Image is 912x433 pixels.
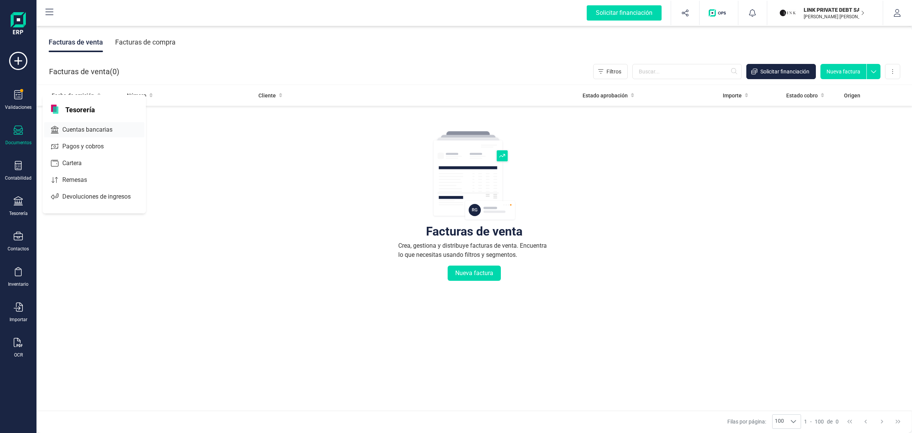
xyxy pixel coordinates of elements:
div: Tesorería [9,210,28,216]
span: Solicitar financiación [760,68,809,75]
div: Facturas de compra [115,32,176,52]
button: Solicitar financiación [746,64,816,79]
div: Inventario [8,281,28,287]
div: Solicitar financiación [587,5,662,21]
button: LILINK PRIVATE DEBT SA[PERSON_NAME] [PERSON_NAME] [776,1,874,25]
div: Facturas de venta [426,228,522,235]
img: LI [779,5,796,21]
img: img-empty-table.svg [432,130,516,221]
span: Estado aprobación [583,92,628,99]
button: First Page [842,414,857,429]
p: [PERSON_NAME] [PERSON_NAME] [804,14,864,20]
button: Next Page [875,414,889,429]
span: Número [127,92,146,99]
button: Filtros [593,64,628,79]
div: Importar [9,317,27,323]
span: Tesorería [61,105,100,114]
div: Contabilidad [5,175,32,181]
span: Importe [723,92,742,99]
span: 100 [773,415,786,428]
button: Solicitar financiación [578,1,671,25]
div: Facturas de venta [49,32,103,52]
img: Logo de OPS [709,9,729,17]
div: Crea, gestiona y distribuye facturas de venta. Encuentra lo que necesitas usando filtros y segmen... [398,241,550,259]
span: Pagos y cobros [59,142,117,151]
span: Origen [844,92,860,99]
span: 0 [836,418,839,425]
span: Devoluciones de ingresos [59,192,144,201]
span: Cartera [59,159,95,168]
span: 1 [804,418,807,425]
span: de [827,418,833,425]
span: Remesas [59,175,101,185]
img: Logo Finanedi [11,12,26,37]
span: Fecha de emisión [52,92,94,99]
span: Estado cobro [786,92,818,99]
button: Previous Page [858,414,873,429]
span: Filtros [606,68,621,75]
div: Contactos [8,246,29,252]
span: Cliente [258,92,276,99]
button: Last Page [891,414,905,429]
div: Validaciones [5,104,32,110]
button: Nueva factura [448,266,501,281]
div: Facturas de venta ( ) [49,64,119,79]
button: Nueva factura [820,64,866,79]
div: OCR [14,352,23,358]
span: 100 [815,418,824,425]
span: Cuentas bancarias [59,125,126,134]
div: Documentos [5,140,32,146]
span: 0 [112,66,117,77]
div: Filas por página: [727,414,801,429]
input: Buscar... [632,64,742,79]
div: - [804,418,839,425]
button: Logo de OPS [704,1,733,25]
p: LINK PRIVATE DEBT SA [804,6,864,14]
